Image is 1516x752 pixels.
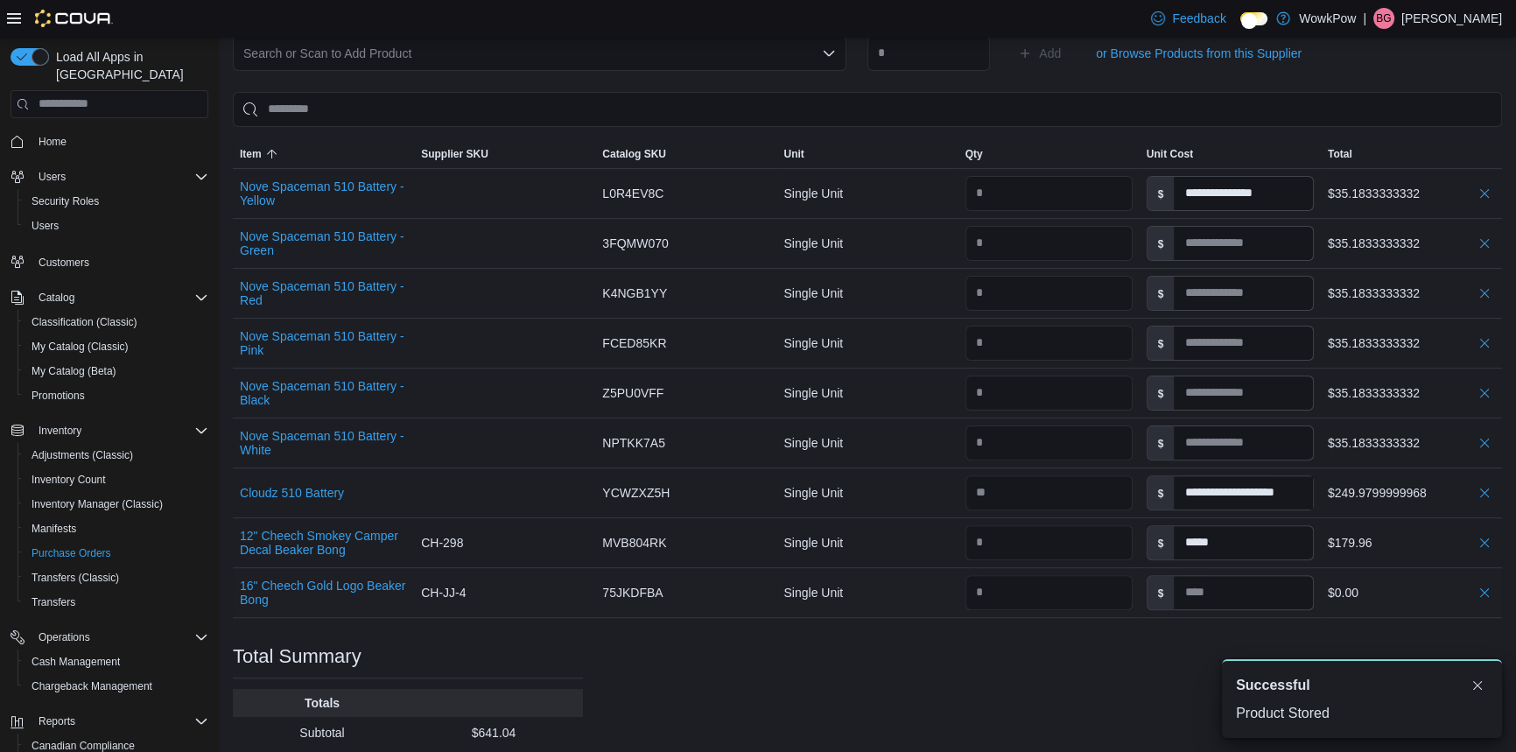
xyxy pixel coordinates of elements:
[32,166,208,187] span: Users
[1328,482,1495,503] div: $249.9799999968
[4,249,215,274] button: Customers
[602,147,666,161] span: Catalog SKU
[1376,8,1391,29] span: BG
[25,651,127,672] a: Cash Management
[18,517,215,541] button: Manifests
[18,566,215,590] button: Transfers (Classic)
[25,336,208,357] span: My Catalog (Classic)
[39,135,67,149] span: Home
[25,518,208,539] span: Manifests
[822,46,836,60] button: Open list of options
[18,334,215,359] button: My Catalog (Classic)
[958,140,1140,168] button: Qty
[18,650,215,674] button: Cash Management
[776,376,958,411] div: Single Unit
[1299,8,1356,29] p: WowkPow
[32,448,133,462] span: Adjustments (Classic)
[32,627,208,648] span: Operations
[25,385,92,406] a: Promotions
[39,170,66,184] span: Users
[32,522,76,536] span: Manifests
[1328,582,1495,603] div: $0.00
[32,389,85,403] span: Promotions
[411,724,576,741] p: $641.04
[1148,476,1175,510] label: $
[1328,183,1495,204] div: $35.1833333332
[1148,576,1175,609] label: $
[32,473,106,487] span: Inventory Count
[240,147,262,161] span: Item
[25,469,113,490] a: Inventory Count
[4,165,215,189] button: Users
[1328,383,1495,404] div: $35.1833333332
[602,482,670,503] span: YCWZXZ5H
[1011,36,1068,71] button: Add
[602,383,663,404] span: Z5PU0VFF
[25,494,170,515] a: Inventory Manager (Classic)
[32,130,208,152] span: Home
[25,336,136,357] a: My Catalog (Classic)
[776,276,958,311] div: Single Unit
[776,140,958,168] button: Unit
[240,329,407,357] button: Nove Spaceman 510 Battery - Pink
[1096,45,1302,62] span: or Browse Products from this Supplier
[1144,1,1232,36] a: Feedback
[1363,8,1366,29] p: |
[783,147,804,161] span: Unit
[25,592,82,613] a: Transfers
[421,532,463,553] span: CH-298
[1236,675,1488,696] div: Notification
[602,582,663,603] span: 75JKDFBA
[25,567,126,588] a: Transfers (Classic)
[25,312,144,333] a: Classification (Classic)
[1328,147,1352,161] span: Total
[32,250,208,272] span: Customers
[49,48,208,83] span: Load All Apps in [GEOGRAPHIC_DATA]
[18,359,215,383] button: My Catalog (Beta)
[1089,36,1309,71] button: or Browse Products from this Supplier
[602,333,666,354] span: FCED85KR
[240,379,407,407] button: Nove Spaceman 510 Battery - Black
[32,252,96,273] a: Customers
[1236,703,1488,724] div: Product Stored
[18,310,215,334] button: Classification (Classic)
[32,420,88,441] button: Inventory
[39,714,75,728] span: Reports
[1240,12,1267,26] input: Dark Mode
[25,215,208,236] span: Users
[414,140,595,168] button: Supplier SKU
[25,191,208,212] span: Security Roles
[776,226,958,261] div: Single Unit
[25,592,208,613] span: Transfers
[1172,10,1225,27] span: Feedback
[4,285,215,310] button: Catalog
[240,694,404,712] p: Totals
[1148,327,1175,360] label: $
[4,625,215,650] button: Operations
[233,646,361,667] h3: Total Summary
[1148,526,1175,559] label: $
[32,194,99,208] span: Security Roles
[1328,532,1495,553] div: $179.96
[1328,283,1495,304] div: $35.1833333332
[776,326,958,361] div: Single Unit
[776,525,958,560] div: Single Unit
[965,147,983,161] span: Qty
[776,425,958,460] div: Single Unit
[32,711,82,732] button: Reports
[32,571,119,585] span: Transfers (Classic)
[25,445,140,466] a: Adjustments (Classic)
[776,475,958,510] div: Single Unit
[32,166,73,187] button: Users
[233,140,414,168] button: Item
[4,129,215,154] button: Home
[32,287,81,308] button: Catalog
[1328,233,1495,254] div: $35.1833333332
[602,183,663,204] span: L0R4EV8C
[35,10,113,27] img: Cova
[25,361,208,382] span: My Catalog (Beta)
[25,312,208,333] span: Classification (Classic)
[4,709,215,734] button: Reports
[1321,140,1502,168] button: Total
